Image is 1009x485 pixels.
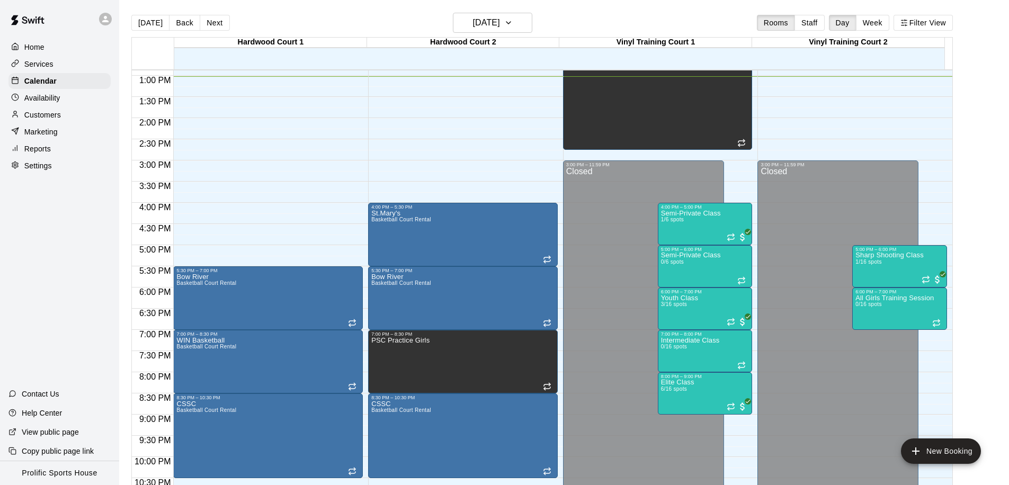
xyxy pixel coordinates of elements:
span: Recurring event [727,233,735,241]
p: Customers [24,110,61,120]
span: 3:00 PM [137,160,174,169]
button: [DATE] [131,15,169,31]
div: 7:00 PM – 8:00 PM [661,331,749,337]
span: Recurring event [543,467,551,475]
span: 2:00 PM [137,118,174,127]
div: Availability [8,90,111,106]
div: 7:00 PM – 8:30 PM [176,331,360,337]
span: Recurring event [348,467,356,475]
div: 5:00 PM – 6:00 PM: Sharp Shooting Class [852,245,947,288]
div: Hardwood Court 2 [367,38,559,48]
span: Recurring event [737,139,746,147]
div: 5:30 PM – 7:00 PM: Bow River [368,266,558,330]
div: 8:30 PM – 10:30 PM [371,395,555,400]
span: 7:00 PM [137,330,174,339]
span: Recurring event [543,382,551,391]
div: 8:30 PM – 10:30 PM: CSSC [368,393,558,478]
div: 5:00 PM – 6:00 PM [661,247,749,252]
p: Help Center [22,408,62,418]
span: 8:30 PM [137,393,174,402]
div: Customers [8,107,111,123]
div: 8:30 PM – 10:30 PM: CSSC [173,393,363,478]
span: 9:30 PM [137,436,174,445]
span: Recurring event [737,361,746,370]
button: add [901,438,981,464]
p: Services [24,59,53,69]
button: Rooms [757,15,795,31]
div: 6:00 PM – 7:00 PM: Youth Class [658,288,753,330]
div: Hardwood Court 1 [174,38,367,48]
div: 8:30 PM – 10:30 PM [176,395,360,400]
p: Calendar [24,76,57,86]
span: 3:30 PM [137,182,174,191]
a: Marketing [8,124,111,140]
span: Recurring event [727,318,735,326]
p: Availability [24,93,60,103]
a: Services [8,56,111,72]
div: 5:30 PM – 7:00 PM [176,268,360,273]
button: Back [169,15,200,31]
div: 4:00 PM – 5:30 PM [371,204,555,210]
div: Vinyl Training Court 1 [559,38,752,48]
span: 8:00 PM [137,372,174,381]
span: 5:00 PM [137,245,174,254]
span: Basketball Court Rental [176,280,236,286]
button: Week [856,15,889,31]
span: 1/16 spots filled [855,259,881,265]
div: 3:00 PM – 11:59 PM [566,162,721,167]
p: View public page [22,427,79,437]
div: 5:00 PM – 6:00 PM: Semi-Private Class [658,245,753,288]
span: 1:30 PM [137,97,174,106]
span: All customers have paid [737,317,748,327]
div: 6:00 PM – 7:00 PM: All Girls Training Session [852,288,947,330]
div: 8:00 PM – 9:00 PM: Elite Class [658,372,753,415]
p: Copy public page link [22,446,94,456]
div: 8:00 PM – 9:00 PM [661,374,749,379]
a: Calendar [8,73,111,89]
span: 1/6 spots filled [661,217,684,222]
span: Recurring event [543,319,551,327]
p: Marketing [24,127,58,137]
span: Basketball Court Rental [176,344,236,349]
span: All customers have paid [932,274,943,285]
div: 7:00 PM – 8:30 PM: PSC Practice Girls [368,330,558,393]
button: Filter View [894,15,953,31]
p: Contact Us [22,389,59,399]
span: Recurring event [727,402,735,411]
a: Reports [8,141,111,157]
div: 5:30 PM – 7:00 PM [371,268,555,273]
span: 5:30 PM [137,266,174,275]
div: 6:00 PM – 7:00 PM [661,289,749,294]
div: Settings [8,158,111,174]
button: Staff [794,15,825,31]
span: 0/16 spots filled [855,301,881,307]
span: 6:00 PM [137,288,174,297]
span: Recurring event [348,319,356,327]
button: Next [200,15,229,31]
button: Day [829,15,856,31]
span: 4:00 PM [137,203,174,212]
p: Prolific Sports House [22,468,97,479]
span: Basketball Court Rental [371,217,431,222]
span: 1:00 PM [137,76,174,85]
div: 4:00 PM – 5:00 PM: Semi-Private Class [658,203,753,245]
span: 0/6 spots filled [661,259,684,265]
div: 4:00 PM – 5:30 PM: St.Mary's [368,203,558,266]
span: Recurring event [348,382,356,391]
span: 10:00 PM [132,457,173,466]
span: Recurring event [543,255,551,264]
a: Home [8,39,111,55]
div: 7:00 PM – 8:00 PM: Intermediate Class [658,330,753,372]
span: Basketball Court Rental [176,407,236,413]
div: 5:30 PM – 7:00 PM: Bow River [173,266,363,330]
span: 9:00 PM [137,415,174,424]
div: 7:00 PM – 8:30 PM: WIN Basketball [173,330,363,393]
span: All customers have paid [737,401,748,412]
span: 2:30 PM [137,139,174,148]
button: [DATE] [453,13,532,33]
